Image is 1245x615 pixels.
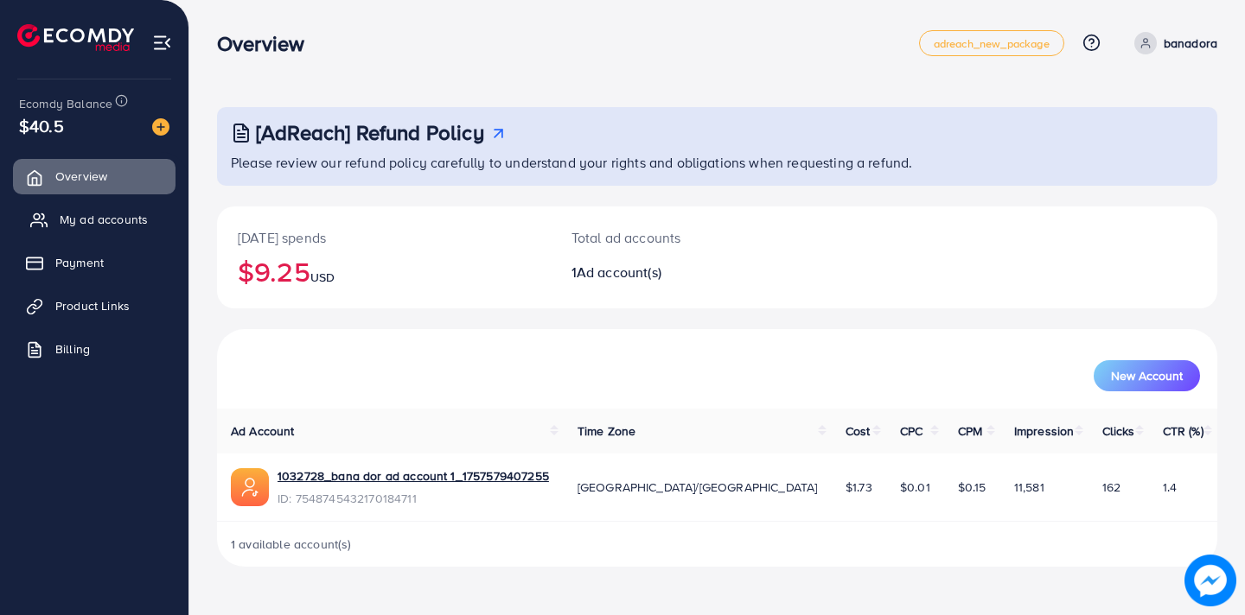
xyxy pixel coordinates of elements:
span: Time Zone [578,422,635,440]
span: $0.15 [958,479,986,496]
a: My ad accounts [13,202,176,237]
img: image [1184,555,1236,606]
span: CTR (%) [1163,422,1203,440]
span: Billing [55,340,90,358]
span: 162 [1102,479,1120,496]
img: menu [152,33,172,53]
a: Product Links [13,288,176,323]
a: 1032728_bana dor ad account 1_1757579407255 [278,467,549,485]
span: Ad account(s) [577,263,661,282]
span: $0.01 [900,479,930,496]
span: My ad accounts [60,211,148,228]
span: $1.73 [846,479,872,496]
span: Product Links [55,297,130,314]
a: Overview [13,159,176,193]
a: Billing [13,332,176,366]
span: Overview [55,168,107,185]
span: $40.5 [19,113,64,138]
span: USD [310,269,335,286]
a: adreach_new_package [919,30,1064,56]
p: [DATE] spends [238,227,530,248]
img: logo [17,24,134,51]
span: Clicks [1102,422,1135,440]
p: Total ad accounts [571,227,780,248]
a: banadora [1127,32,1217,54]
img: image [152,118,169,136]
h3: Overview [217,31,318,56]
span: CPM [958,422,982,440]
p: banadora [1164,33,1217,54]
span: Ad Account [231,422,295,440]
span: ID: 7548745432170184711 [278,490,549,507]
a: Payment [13,245,176,280]
h2: $9.25 [238,255,530,288]
span: 11,581 [1014,479,1044,496]
span: Cost [846,422,871,440]
span: 1.4 [1163,479,1177,496]
span: New Account [1111,370,1183,382]
span: CPC [900,422,923,440]
span: Ecomdy Balance [19,95,112,112]
span: Impression [1014,422,1075,440]
span: [GEOGRAPHIC_DATA]/[GEOGRAPHIC_DATA] [578,479,818,496]
p: Please review our refund policy carefully to understand your rights and obligations when requesti... [231,152,1207,173]
h2: 1 [571,264,780,281]
h3: [AdReach] Refund Policy [256,120,484,145]
span: adreach_new_package [934,38,1050,49]
button: New Account [1094,360,1200,391]
span: Payment [55,254,104,271]
img: ic-ads-acc.e4c84228.svg [231,468,269,506]
span: 1 available account(s) [231,536,352,553]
